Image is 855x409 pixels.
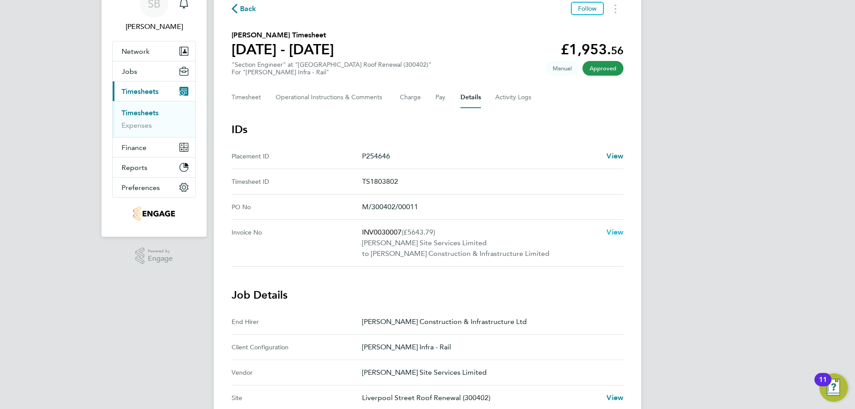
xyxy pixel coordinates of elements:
[362,393,599,403] p: Liverpool Street Roof Renewal (300402)
[607,2,623,16] button: Timesheets Menu
[122,67,137,76] span: Jobs
[607,393,623,402] span: View
[607,393,623,403] a: View
[113,61,195,81] button: Jobs
[232,3,256,14] button: Back
[400,87,421,108] button: Charge
[561,41,623,58] app-decimal: £1,953.
[611,44,623,57] span: 56
[232,30,334,40] h2: [PERSON_NAME] Timesheet
[133,207,175,221] img: carmichael-logo-retina.png
[113,158,195,177] button: Reports
[135,247,173,264] a: Powered byEngage
[582,61,623,76] span: This timesheet has been approved.
[578,4,597,12] span: Follow
[122,143,147,152] span: Finance
[495,87,533,108] button: Activity Logs
[113,138,195,157] button: Finance
[362,316,616,327] p: [PERSON_NAME] Construction & Infrastructure Ltd
[362,342,616,352] p: [PERSON_NAME] Infra - Rail
[240,4,256,14] span: Back
[232,87,261,108] button: Timesheet
[232,202,362,212] div: PO No
[232,176,362,187] div: Timesheet ID
[232,342,362,352] div: Client Configuration
[122,87,159,96] span: Timesheets
[232,227,362,259] div: Invoice No
[112,21,196,32] span: Scott Burton
[362,151,599,162] p: P254646
[362,202,616,212] p: M/300402/00011
[232,61,432,76] div: "Section Engineer" at "[GEOGRAPHIC_DATA] Roof Renewal (300402)"
[113,101,195,137] div: Timesheets
[362,238,599,248] p: [PERSON_NAME] Site Services Limited
[232,367,362,378] div: Vendor
[546,61,579,76] span: This timesheet was manually created.
[819,380,827,391] div: 11
[607,227,623,238] a: View
[113,178,195,197] button: Preferences
[232,122,623,137] h3: IDs
[362,367,616,378] p: [PERSON_NAME] Site Services Limited
[113,81,195,101] button: Timesheets
[122,109,159,117] a: Timesheets
[362,176,616,187] p: TS1803802
[276,87,386,108] button: Operational Instructions & Comments
[819,373,848,402] button: Open Resource Center, 11 new notifications
[112,207,196,221] a: Go to home page
[113,41,195,61] button: Network
[460,87,481,108] button: Details
[362,227,599,238] p: INV0030007
[232,316,362,327] div: End Hirer
[607,151,623,162] a: View
[232,69,432,76] div: For "[PERSON_NAME] Infra - Rail"
[148,255,173,263] span: Engage
[402,228,435,236] span: (£5643.79)
[607,228,623,236] span: View
[436,87,446,108] button: Pay
[607,152,623,160] span: View
[232,40,334,58] h1: [DATE] - [DATE]
[122,183,160,192] span: Preferences
[148,247,173,255] span: Powered by
[122,121,152,130] a: Expenses
[571,2,604,15] button: Follow
[362,248,599,259] p: to [PERSON_NAME] Construction & Infrastructure Limited
[232,151,362,162] div: Placement ID
[232,393,362,403] div: Site
[232,288,623,302] h3: Job Details
[122,47,150,56] span: Network
[122,163,147,172] span: Reports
